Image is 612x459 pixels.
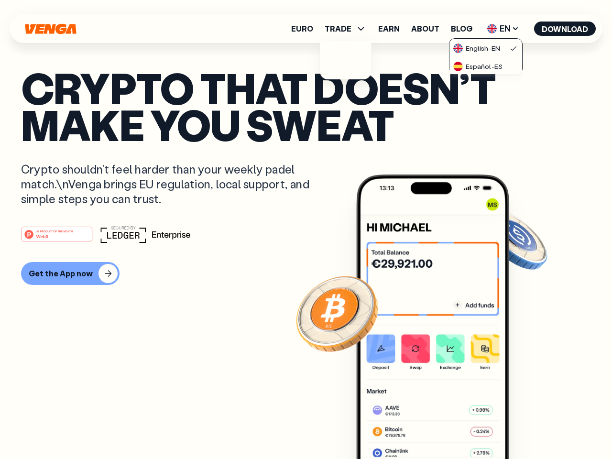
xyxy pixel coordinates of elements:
img: flag-uk [487,24,497,33]
img: flag-uk [453,44,463,53]
a: Get the App now [21,262,591,285]
a: flag-ukEnglish-EN [449,39,522,57]
span: TRADE [325,23,367,34]
div: Español - ES [453,62,503,71]
a: About [411,25,439,33]
a: Earn [378,25,400,33]
img: flag-es [453,62,463,71]
tspan: Web3 [36,233,48,239]
button: Download [534,22,596,36]
div: Get the App now [29,269,93,278]
svg: Home [24,23,77,34]
p: Crypto that doesn’t make you sweat [21,69,591,142]
button: Get the App now [21,262,120,285]
img: USDC coin [481,206,549,274]
span: EN [484,21,523,36]
a: Euro [291,25,313,33]
span: TRADE [325,25,351,33]
a: Blog [451,25,472,33]
p: Crypto shouldn’t feel harder than your weekly padel match.\nVenga brings EU regulation, local sup... [21,162,323,207]
a: flag-esEspañol-ES [449,57,522,75]
a: #1 PRODUCT OF THE MONTHWeb3 [21,232,93,244]
img: Bitcoin [294,270,380,356]
div: English - EN [453,44,500,53]
tspan: #1 PRODUCT OF THE MONTH [36,229,73,232]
